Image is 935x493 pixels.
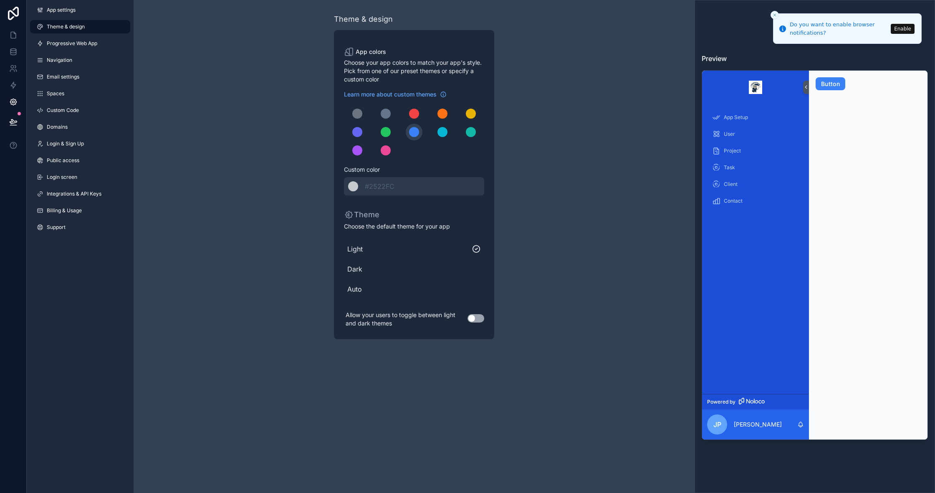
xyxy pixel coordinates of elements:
span: Client [724,181,738,188]
a: Email settings [30,70,130,84]
span: Support [47,224,66,231]
span: Theme & design [47,23,85,30]
span: User [724,131,735,137]
span: Choose your app colors to match your app's style. Pick from one of our preset themes or specify a... [344,58,484,84]
a: Domains [30,120,130,134]
span: App colors [356,48,386,56]
span: Custom Code [47,107,79,114]
span: JP [713,419,721,429]
span: Public access [47,157,79,164]
span: Task [724,164,735,171]
p: [PERSON_NAME] [734,420,782,429]
span: Contact [724,198,743,204]
a: App Setup [707,110,804,125]
a: Progressive Web App [30,37,130,50]
span: Choose the default theme for your app [344,222,484,231]
img: App logo [749,81,762,94]
span: Learn more about custom themes [344,90,437,99]
a: Theme & design [30,20,130,33]
span: Integrations & API Keys [47,191,101,197]
a: Learn more about custom themes [344,90,447,99]
div: scrollable content [702,104,809,394]
h3: Preview [702,53,928,64]
button: Close toast [771,11,779,19]
a: Billing & Usage [30,204,130,217]
a: Custom Code [30,104,130,117]
a: Login screen [30,170,130,184]
a: App settings [30,3,130,17]
a: Support [30,221,130,234]
span: Navigation [47,57,72,64]
div: Theme & design [334,13,393,25]
span: Light [347,244,472,254]
span: Billing & Usage [47,207,82,214]
a: User [707,127,804,142]
a: Spaces [30,87,130,100]
a: Public access [30,154,130,167]
span: #2522FC [365,182,394,191]
span: Domains [47,124,68,130]
a: Task [707,160,804,175]
p: Theme [344,209,379,221]
span: Powered by [707,399,735,405]
button: Enable [891,24,915,34]
a: Project [707,143,804,158]
span: Dark [347,264,481,274]
a: Client [707,177,804,192]
span: Project [724,147,741,154]
span: Login screen [47,174,77,180]
a: Integrations & API Keys [30,187,130,201]
p: Allow your users to toggle between light and dark themes [344,309,467,329]
div: Do you want to enable browser notifications? [790,20,888,37]
span: Auto [347,284,481,294]
span: Login & Sign Up [47,140,84,147]
a: Contact [707,193,804,208]
a: Navigation [30,53,130,67]
span: App settings [47,7,76,13]
a: Powered by [702,394,809,409]
span: Custom color [344,165,478,174]
button: Button [816,77,845,91]
span: Email settings [47,74,79,80]
span: App Setup [724,114,748,121]
a: Login & Sign Up [30,137,130,150]
span: Progressive Web App [47,40,97,47]
span: Spaces [47,90,64,97]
